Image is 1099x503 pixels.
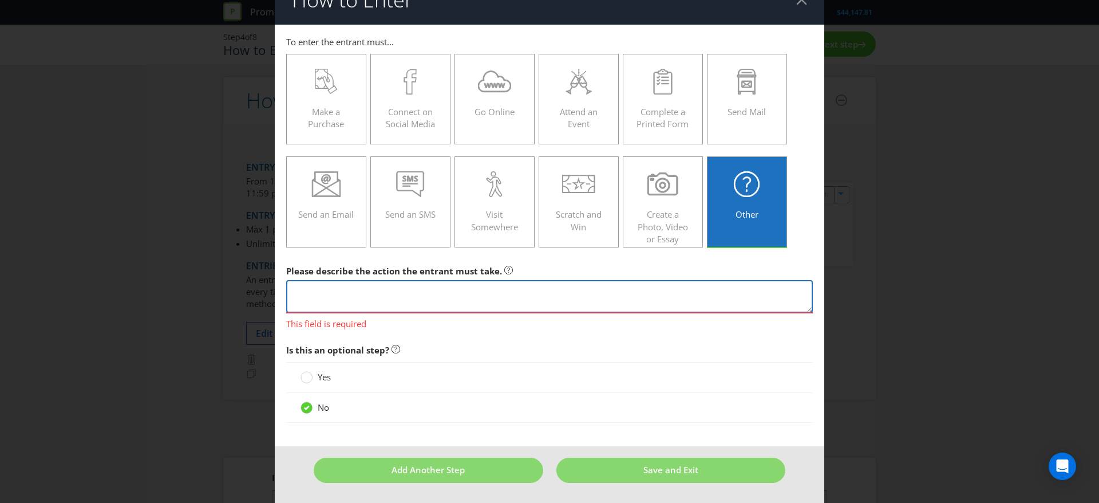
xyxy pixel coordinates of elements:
[556,209,602,232] span: Scratch and Win
[392,464,465,476] span: Add Another Step
[475,106,515,117] span: Go Online
[556,458,786,482] button: Save and Exit
[318,402,329,413] span: No
[314,458,543,482] button: Add Another Step
[286,344,389,356] span: Is this an optional step?
[286,265,502,277] span: Please describe the action the entrant must take.
[1049,453,1076,480] div: Open Intercom Messenger
[638,209,688,245] span: Create a Photo, Video or Essay
[386,106,435,129] span: Connect on Social Media
[385,209,436,220] span: Send an SMS
[637,106,689,129] span: Complete a Printed Form
[298,209,354,220] span: Send an Email
[308,106,344,129] span: Make a Purchase
[643,464,698,476] span: Save and Exit
[560,106,598,129] span: Attend an Event
[736,209,758,220] span: Other
[286,36,394,48] span: To enter the entrant must...
[318,371,331,383] span: Yes
[286,313,813,330] span: This field is required
[471,209,518,232] span: Visit Somewhere
[728,106,766,117] span: Send Mail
